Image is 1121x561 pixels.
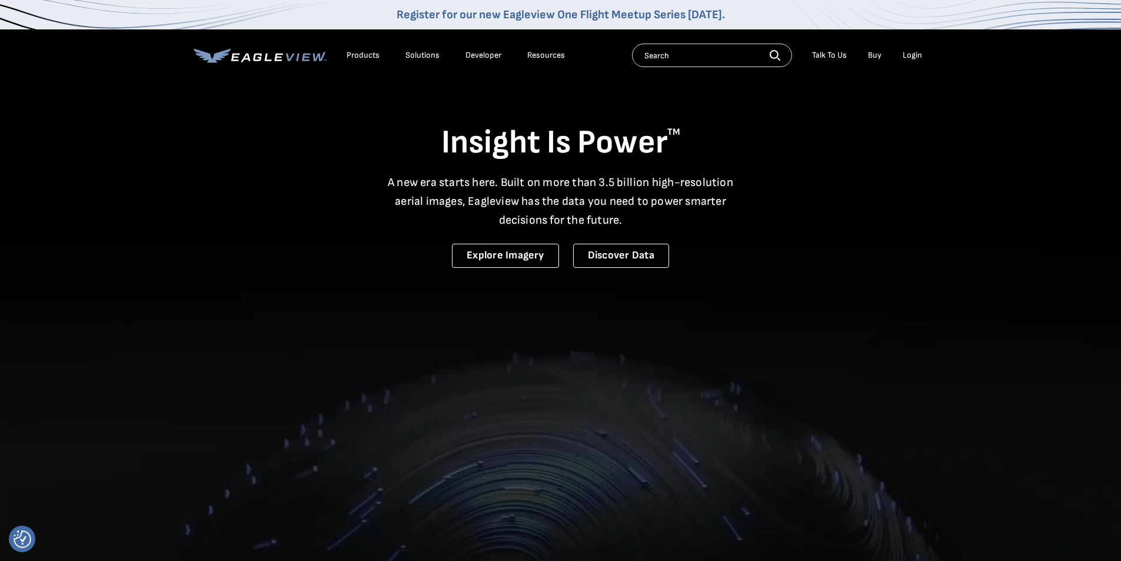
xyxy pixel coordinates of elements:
[397,8,725,22] a: Register for our new Eagleview One Flight Meetup Series [DATE].
[868,50,882,61] a: Buy
[381,173,741,230] p: A new era starts here. Built on more than 3.5 billion high-resolution aerial images, Eagleview ha...
[194,122,928,164] h1: Insight Is Power
[527,50,565,61] div: Resources
[812,50,847,61] div: Talk To Us
[632,44,792,67] input: Search
[14,530,31,548] img: Revisit consent button
[573,244,669,268] a: Discover Data
[452,244,559,268] a: Explore Imagery
[14,530,31,548] button: Consent Preferences
[903,50,922,61] div: Login
[465,50,501,61] a: Developer
[667,127,680,138] sup: TM
[405,50,440,61] div: Solutions
[347,50,380,61] div: Products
